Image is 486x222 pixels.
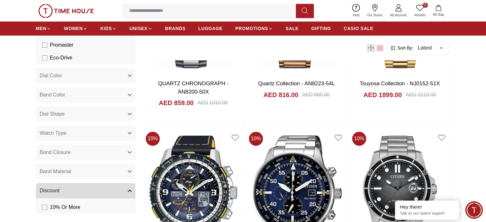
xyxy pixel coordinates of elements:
[198,25,223,32] span: LUGGAGE
[350,13,362,18] span: Help
[411,3,429,19] a: 0Wishlist
[64,23,88,34] a: WOMEN
[352,132,366,146] span: 10 %
[365,13,385,18] span: Our Stores
[412,13,428,18] span: Wishlist
[146,132,160,146] span: 10 %
[36,25,46,32] span: MEN
[400,211,454,216] p: Talk to our watch expert!
[235,25,268,32] span: PROMOTIONS
[423,3,428,8] span: 0
[286,25,298,32] span: SALE
[413,39,447,57] div: Latest
[302,91,329,99] div: AED 960.00
[165,25,186,32] span: BRANDS
[40,110,65,118] span: Dial Shape
[40,149,71,156] span: Band Closure
[36,23,51,34] a: MEN
[363,3,386,19] a: Our Stores
[198,23,223,34] a: LUGGAGE
[263,90,298,99] h4: AED 816.00
[359,80,440,87] a: Tsuyosa Collection - NJ0152-51X
[42,55,47,60] input: Eco-Drive
[36,87,135,103] button: Band Color
[64,25,83,32] span: WOMEN
[40,129,66,137] span: Watch Type
[158,80,229,95] a: QUARTZ CHRONOGRAPH - AN8200-50X
[50,41,73,49] span: Promaster
[235,23,273,34] a: PROMOTIONS
[249,132,263,146] span: 10 %
[40,187,59,195] span: Discount
[42,42,47,48] input: Promaster
[311,23,331,34] a: GIFTING
[344,25,374,32] span: CASIO SALE
[388,13,409,18] span: My Account
[100,23,117,34] a: KIDS
[38,4,94,18] img: ...
[40,91,65,99] span: Band Color
[465,201,483,219] div: Chat Widget
[36,145,135,160] button: Band Closure
[258,80,335,87] a: Quartz Collection - AN8223-54L
[344,23,374,34] a: CASIO SALE
[36,183,135,198] button: Discount
[396,45,413,51] span: Sort By:
[50,203,80,211] span: 10 % Or More
[165,23,186,34] a: BRANDS
[159,98,194,107] h4: AED 859.00
[363,90,402,99] h4: AED 1899.00
[311,25,331,32] span: GIFTING
[40,72,62,80] span: Dial Color
[40,168,71,175] span: Band Material
[429,3,448,18] button: My Bag
[129,23,152,34] a: UNISEX
[405,91,436,99] div: AED 2110.00
[36,106,135,122] button: Dial Shape
[349,3,363,19] a: Help
[430,12,446,17] span: My Bag
[129,25,147,32] span: UNISEX
[100,25,112,32] span: KIDS
[36,68,135,83] button: Dial Color
[42,205,47,210] input: 10% Or More
[400,204,454,210] div: Hey there!
[390,45,413,51] button: Sort By:
[286,23,298,34] a: SALE
[36,126,135,141] button: Watch Type
[36,164,135,179] button: Band Material
[50,54,72,62] span: Eco-Drive
[197,99,228,107] div: AED 1010.00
